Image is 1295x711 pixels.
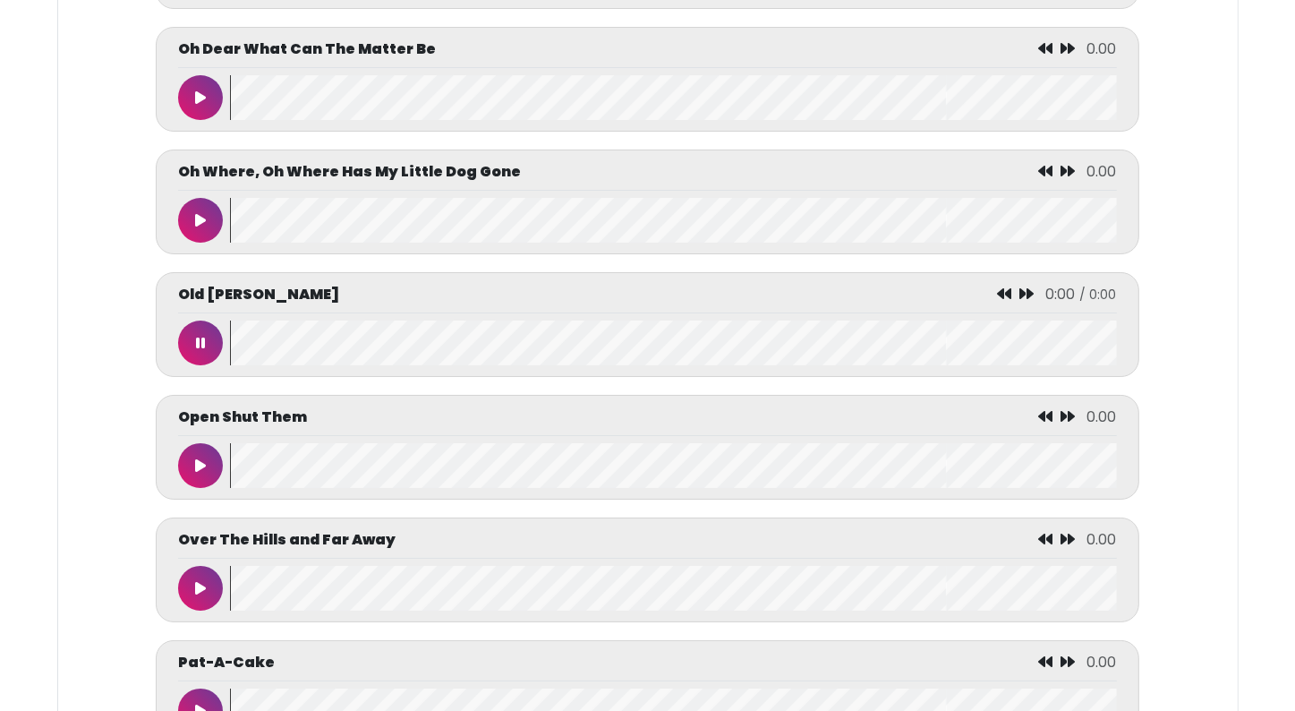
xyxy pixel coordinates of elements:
[178,39,436,60] p: Oh Dear What Can The Matter Be
[178,161,521,183] p: Oh Where, Oh Where Has My Little Dog Gone
[1087,39,1117,59] span: 0.00
[178,529,396,551] p: Over The Hills and Far Away
[1080,286,1117,304] span: / 0:00
[1087,652,1117,672] span: 0.00
[1087,161,1117,182] span: 0.00
[178,284,339,305] p: Old [PERSON_NAME]
[1046,284,1076,304] span: 0:00
[178,652,275,673] p: Pat-A-Cake
[1087,529,1117,550] span: 0.00
[1087,407,1117,427] span: 0.00
[178,407,307,428] p: Open Shut Them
